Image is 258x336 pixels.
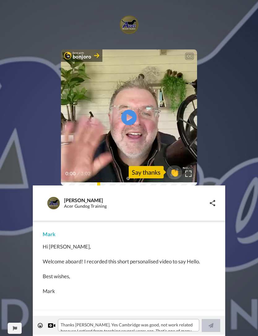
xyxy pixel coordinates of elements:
div: Sent with [73,52,92,54]
div: Mark [43,231,215,238]
div: Acer Gundog Training [64,204,209,209]
span: 0:00 [65,170,76,177]
img: cbde1794-374e-4fbc-8cfa-aa2633c44a16 [118,12,140,37]
span: 3:02 [81,170,92,177]
button: 👏 [167,165,182,179]
a: Bonjoro LogoSent withbonjoro [61,49,102,62]
img: Full screen [185,171,191,177]
div: Say thanks [129,166,164,178]
span: / [77,170,80,177]
img: ic_share.svg [210,200,215,206]
img: Bonjoro Logo [64,52,71,59]
div: bonjoro [73,54,92,59]
div: Reply by Video [48,322,55,329]
div: CC [186,53,193,59]
img: Profile Image [46,196,61,211]
div: [PERSON_NAME] [64,197,209,203]
div: Hi [PERSON_NAME], Welcome aboard! I recorded this short personalised video to say Hello. Best wis... [43,243,215,295]
span: 👏 [167,167,182,177]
